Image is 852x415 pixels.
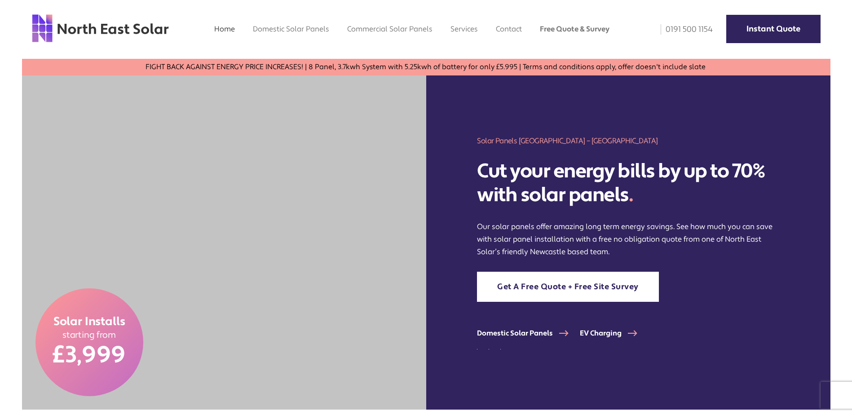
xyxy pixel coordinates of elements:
a: 0191 500 1154 [654,24,713,35]
a: Domestic Solar Panels [253,24,329,34]
p: Our solar panels offer amazing long term energy savings. See how much you can save with solar pan... [477,221,779,258]
a: Services [450,24,478,34]
a: Commercial Solar Panels [347,24,433,34]
span: starting from [62,330,116,341]
span: . [629,182,633,207]
h2: Cut your energy bills by up to 70% with solar panels [477,159,779,207]
a: Instant Quote [726,15,821,43]
a: Get A Free Quote + Free Site Survey [477,272,659,302]
a: Home [214,24,235,34]
a: Contact [496,24,522,34]
span: £3,999 [53,340,126,370]
a: Solar Installs starting from £3,999 [35,288,143,396]
img: north east solar logo [31,13,169,43]
a: Free Quote & Survey [540,24,609,34]
a: Domestic Solar Panels [477,329,580,338]
h1: Solar Panels [GEOGRAPHIC_DATA] – [GEOGRAPHIC_DATA] [477,136,779,146]
a: EV Charging [580,329,649,338]
span: Solar Installs [53,314,125,330]
img: two men holding a solar panel in the north east [22,75,426,410]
